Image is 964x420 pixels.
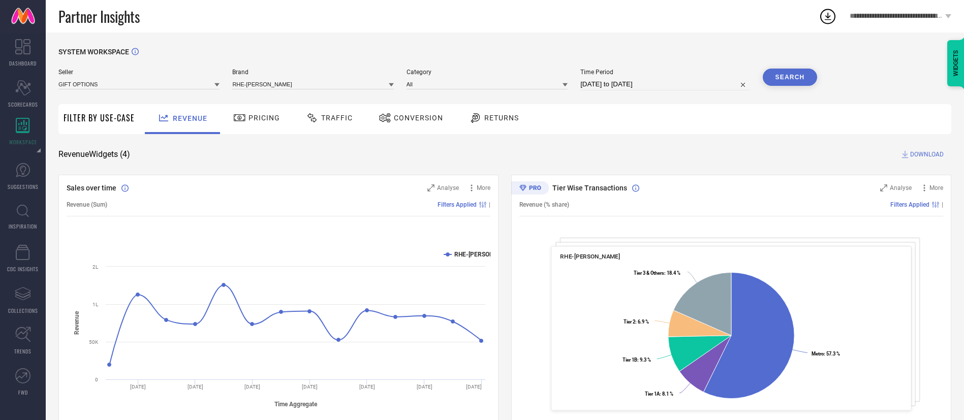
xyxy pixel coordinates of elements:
[929,184,943,191] span: More
[9,59,37,67] span: DASHBOARD
[466,384,482,390] text: [DATE]
[763,69,818,86] button: Search
[552,184,627,192] span: Tier Wise Transactions
[624,319,649,325] text: : 6.9 %
[819,7,837,25] div: Open download list
[248,114,280,122] span: Pricing
[437,184,459,191] span: Analyse
[438,201,477,208] span: Filters Applied
[812,351,824,357] tspan: Metro
[9,222,37,230] span: INSPIRATION
[130,384,146,390] text: [DATE]
[8,307,38,314] span: COLLECTIONS
[64,112,135,124] span: Filter By Use-Case
[634,270,664,276] tspan: Tier 3 & Others
[890,184,912,191] span: Analyse
[560,253,620,260] span: RHE-[PERSON_NAME]
[244,384,260,390] text: [DATE]
[58,69,220,76] span: Seller
[8,101,38,108] span: SCORECARDS
[484,114,519,122] span: Returns
[18,389,28,396] span: FWD
[634,270,680,276] text: : 18.4 %
[73,311,80,335] tspan: Revenue
[92,302,99,307] text: 1L
[359,384,375,390] text: [DATE]
[624,319,635,325] tspan: Tier 2
[407,69,568,76] span: Category
[58,48,129,56] span: SYSTEM WORKSPACE
[942,201,943,208] span: |
[394,114,443,122] span: Conversion
[645,391,660,397] tspan: Tier 1A
[623,357,651,363] text: : 9.3 %
[58,149,130,159] span: Revenue Widgets ( 4 )
[519,201,569,208] span: Revenue (% share)
[67,184,116,192] span: Sales over time
[417,384,432,390] text: [DATE]
[302,384,318,390] text: [DATE]
[880,184,887,191] svg: Zoom
[14,347,32,355] span: TRENDS
[623,357,637,363] tspan: Tier 1B
[7,265,39,273] span: CDC INSIGHTS
[511,181,549,197] div: Premium
[173,114,207,122] span: Revenue
[580,78,750,90] input: Select time period
[67,201,107,208] span: Revenue (Sum)
[232,69,393,76] span: Brand
[454,251,515,258] text: RHE-[PERSON_NAME]
[89,339,99,345] text: 50K
[9,138,37,146] span: WORKSPACE
[321,114,353,122] span: Traffic
[910,149,944,159] span: DOWNLOAD
[58,6,140,27] span: Partner Insights
[645,391,673,397] text: : 8.1 %
[890,201,929,208] span: Filters Applied
[580,69,750,76] span: Time Period
[92,264,99,270] text: 2L
[812,351,840,357] text: : 57.3 %
[8,183,39,190] span: SUGGESTIONS
[427,184,434,191] svg: Zoom
[188,384,203,390] text: [DATE]
[95,377,98,382] text: 0
[274,401,318,408] tspan: Time Aggregate
[489,201,490,208] span: |
[477,184,490,191] span: More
